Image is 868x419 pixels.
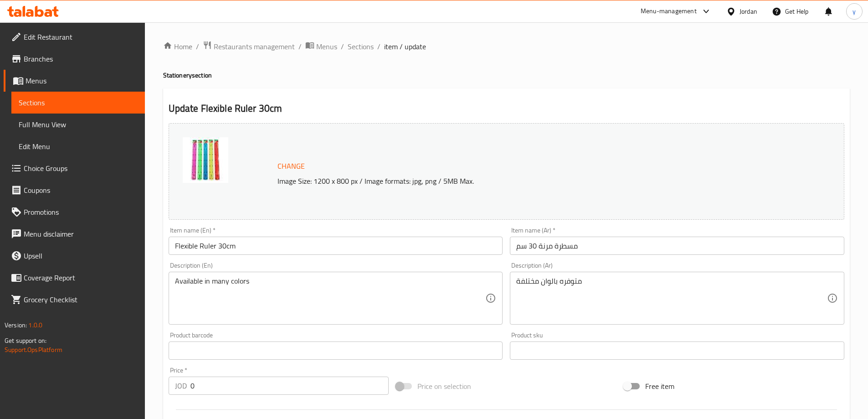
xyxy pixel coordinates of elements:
span: Get support on: [5,335,46,347]
span: Free item [645,381,674,392]
img: WhatsApp_Image_20250805_a638900182188803137.jpeg [183,137,228,183]
a: Grocery Checklist [4,289,145,310]
li: / [341,41,344,52]
a: Home [163,41,192,52]
span: item / update [384,41,426,52]
textarea: Available in many colors [175,277,486,320]
input: Please enter product barcode [169,341,503,360]
h2: Update Flexible Ruler 30cm [169,102,844,115]
a: Sections [11,92,145,114]
span: Branches [24,53,138,64]
a: Edit Menu [11,135,145,157]
span: Upsell [24,250,138,261]
span: Change [277,160,305,173]
span: Edit Menu [19,141,138,152]
input: Please enter product sku [510,341,844,360]
span: Grocery Checklist [24,294,138,305]
span: Restaurants management [214,41,295,52]
span: Menus [26,75,138,86]
p: Image Size: 1200 x 800 px / Image formats: jpg, png / 5MB Max. [274,176,760,186]
span: 1.0.0 [28,319,42,331]
span: Full Menu View [19,119,138,130]
li: / [298,41,302,52]
a: Choice Groups [4,157,145,179]
a: Sections [348,41,374,52]
a: Full Menu View [11,114,145,135]
span: Sections [19,97,138,108]
a: Menu disclaimer [4,223,145,245]
a: Menus [305,41,337,52]
input: Enter name Ar [510,237,844,255]
a: Coverage Report [4,267,145,289]
p: JOD [175,380,187,391]
a: Upsell [4,245,145,267]
nav: breadcrumb [163,41,850,52]
a: Restaurants management [203,41,295,52]
a: Promotions [4,201,145,223]
li: / [196,41,199,52]
span: Edit Restaurant [24,31,138,42]
a: Coupons [4,179,145,201]
span: Coupons [24,185,138,196]
a: Support.OpsPlatform [5,344,62,356]
span: Choice Groups [24,163,138,174]
a: Menus [4,70,145,92]
div: Menu-management [641,6,697,17]
span: Price on selection [417,381,471,392]
input: Enter name En [169,237,503,255]
a: Branches [4,48,145,70]
span: Menus [316,41,337,52]
div: Jordan [740,6,757,16]
span: Promotions [24,207,138,217]
h4: Stationery section [163,71,850,80]
a: Edit Restaurant [4,26,145,48]
span: Version: [5,319,27,331]
input: Please enter price [190,377,389,395]
li: / [377,41,380,52]
textarea: متوفره بالوان مختلفة [516,277,827,320]
span: Menu disclaimer [24,228,138,239]
span: y [853,6,856,16]
span: Coverage Report [24,272,138,283]
button: Change [274,157,308,176]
